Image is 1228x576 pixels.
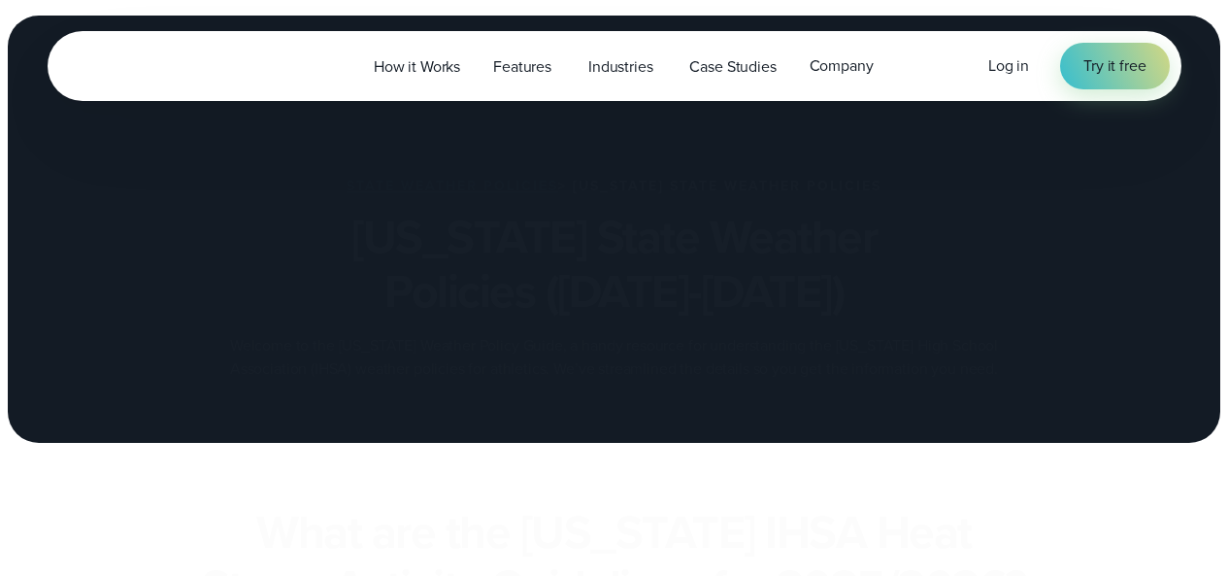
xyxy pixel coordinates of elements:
[357,47,477,86] a: How it Works
[810,54,874,78] span: Company
[988,54,1029,77] span: Log in
[988,54,1029,78] a: Log in
[1060,43,1169,89] a: Try it free
[588,55,652,79] span: Industries
[374,55,460,79] span: How it Works
[689,55,776,79] span: Case Studies
[1083,54,1145,78] span: Try it free
[493,55,551,79] span: Features
[673,47,792,86] a: Case Studies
